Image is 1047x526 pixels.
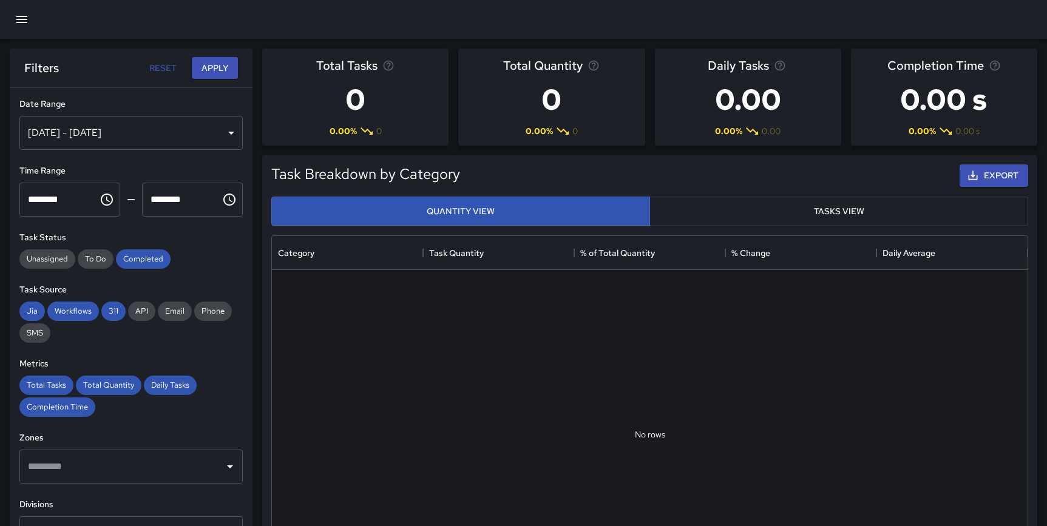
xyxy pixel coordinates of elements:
[503,56,583,75] span: Total Quantity
[725,236,876,270] div: % Change
[574,236,725,270] div: % of Total Quantity
[76,376,141,395] div: Total Quantity
[158,302,192,321] div: Email
[429,236,484,270] div: Task Quantity
[76,380,141,390] span: Total Quantity
[116,249,171,269] div: Completed
[762,125,781,137] span: 0.00
[194,302,232,321] div: Phone
[382,59,395,72] svg: Total number of tasks in the selected period, compared to the previous period.
[144,380,197,390] span: Daily Tasks
[271,197,650,226] button: Quantity View
[19,116,243,150] div: [DATE] - [DATE]
[19,380,73,390] span: Total Tasks
[909,125,936,137] span: 0.00 %
[19,323,50,343] div: SMS
[715,125,742,137] span: 0.00 %
[222,458,239,475] button: Open
[731,236,770,270] div: % Change
[143,57,182,79] button: Reset
[19,254,75,264] span: Unassigned
[128,302,155,321] div: API
[278,236,314,270] div: Category
[887,56,984,75] span: Completion Time
[47,306,99,316] span: Workflows
[19,98,243,111] h6: Date Range
[19,402,95,412] span: Completion Time
[101,306,126,316] span: 311
[192,57,238,79] button: Apply
[330,125,357,137] span: 0.00 %
[887,75,1001,124] h3: 0.00 s
[316,75,395,124] h3: 0
[649,197,1028,226] button: Tasks View
[588,59,600,72] svg: Total task quantity in the selected period, compared to the previous period.
[19,498,243,511] h6: Divisions
[116,254,171,264] span: Completed
[271,164,460,184] h5: Task Breakdown by Category
[217,187,242,212] button: Choose time, selected time is 11:59 PM
[19,302,45,321] div: Jia
[78,254,114,264] span: To Do
[19,231,243,244] h6: Task Status
[78,249,114,269] div: To Do
[19,397,95,417] div: Completion Time
[19,328,50,338] span: SMS
[955,125,980,137] span: 0.00 s
[503,75,600,124] h3: 0
[526,125,553,137] span: 0.00 %
[19,376,73,395] div: Total Tasks
[194,306,232,316] span: Phone
[158,306,192,316] span: Email
[272,236,423,270] div: Category
[960,164,1028,187] button: Export
[423,236,574,270] div: Task Quantity
[19,357,243,371] h6: Metrics
[19,164,243,178] h6: Time Range
[47,302,99,321] div: Workflows
[580,236,655,270] div: % of Total Quantity
[316,56,378,75] span: Total Tasks
[24,58,59,78] h6: Filters
[95,187,119,212] button: Choose time, selected time is 12:00 AM
[128,306,155,316] span: API
[144,376,197,395] div: Daily Tasks
[774,59,786,72] svg: Average number of tasks per day in the selected period, compared to the previous period.
[572,125,578,137] span: 0
[708,56,769,75] span: Daily Tasks
[19,306,45,316] span: Jia
[19,249,75,269] div: Unassigned
[376,125,382,137] span: 0
[876,236,1028,270] div: Daily Average
[708,75,788,124] h3: 0.00
[19,431,243,445] h6: Zones
[989,59,1001,72] svg: Average time taken to complete tasks in the selected period, compared to the previous period.
[101,302,126,321] div: 311
[19,283,243,297] h6: Task Source
[883,236,935,270] div: Daily Average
